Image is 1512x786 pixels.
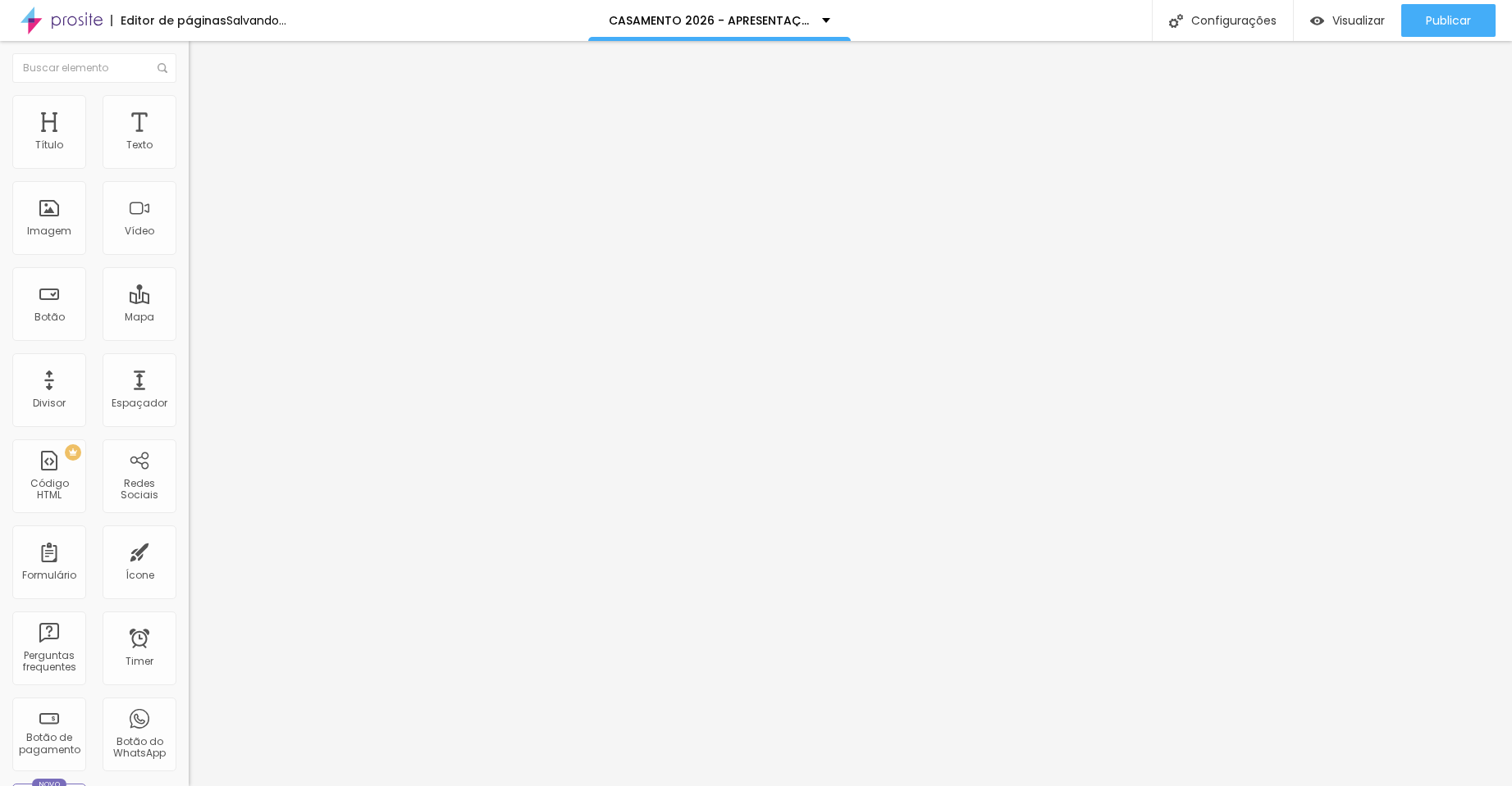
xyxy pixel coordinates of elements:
[111,15,226,26] div: Editor de páginas
[1401,4,1496,37] button: Publicar
[35,139,63,151] div: Título
[34,311,65,323] div: Botão
[112,398,167,409] div: Espaçador
[226,15,286,26] div: Salvando...
[1294,4,1401,37] button: Visualizar
[609,15,810,26] p: CASAMENTO 2026 - APRESENTAÇÃO
[16,478,81,502] div: Código HTML
[126,656,153,667] div: Timer
[1310,14,1324,28] img: view-1.svg
[22,570,76,581] div: Formulário
[16,732,81,756] div: Botão de pagamento
[1169,14,1183,28] img: Icone
[126,139,153,151] div: Texto
[1332,14,1385,27] span: Visualizar
[125,311,154,323] div: Mapa
[16,650,81,674] div: Perguntas frequentes
[33,398,66,409] div: Divisor
[107,478,171,502] div: Redes Sociais
[1426,14,1471,27] span: Publicar
[107,736,171,760] div: Botão do WhatsApp
[125,225,154,237] div: Vídeo
[27,225,71,237] div: Imagem
[126,570,154,581] div: Ícone
[158,63,167,73] img: Icone
[12,53,176,83] input: Buscar elemento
